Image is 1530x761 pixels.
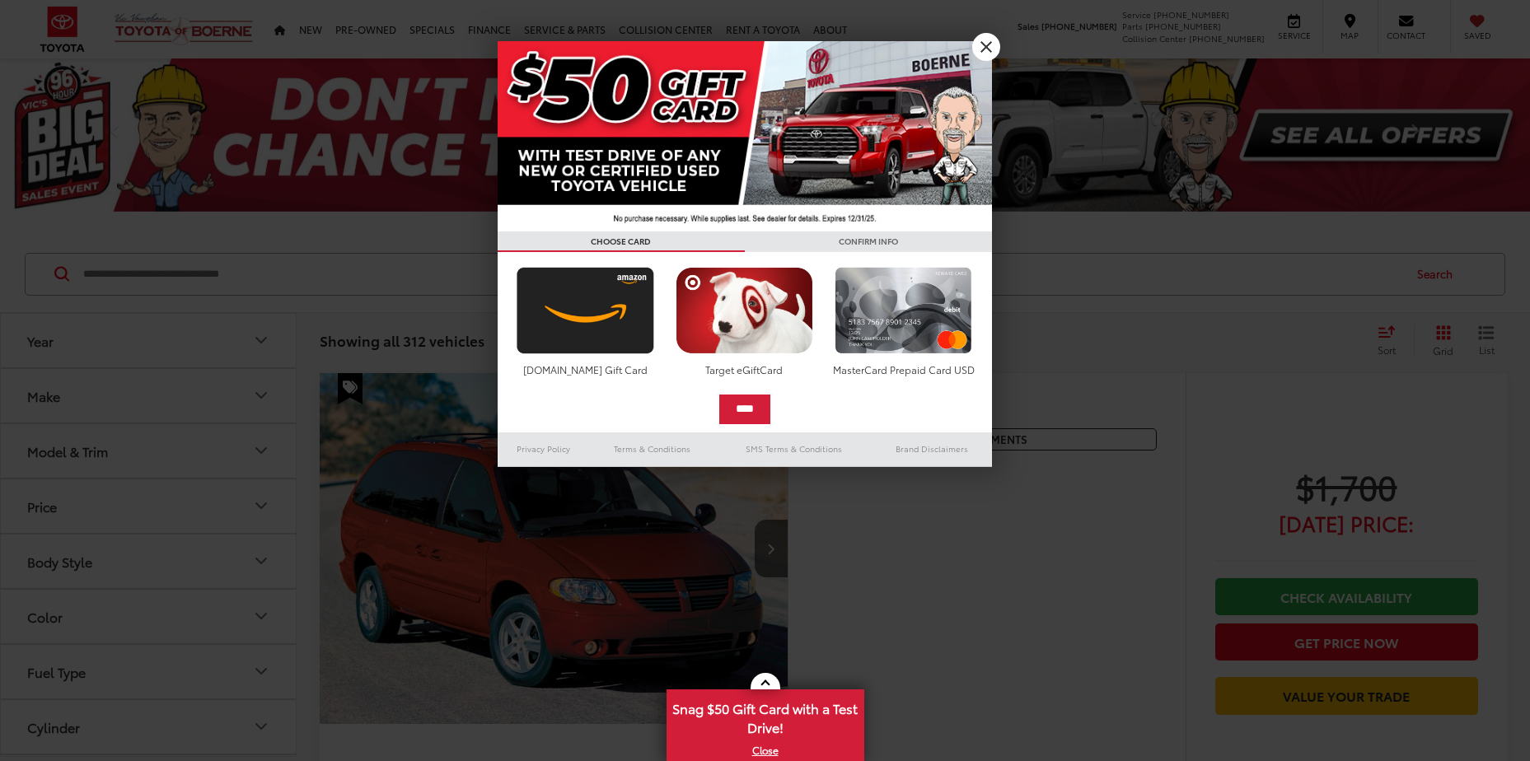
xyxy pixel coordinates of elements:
a: SMS Terms & Conditions [716,439,872,459]
h3: CHOOSE CARD [498,231,745,252]
img: mastercard.png [831,267,976,354]
a: Terms & Conditions [589,439,715,459]
img: targetcard.png [671,267,817,354]
div: MasterCard Prepaid Card USD [831,362,976,376]
h3: CONFIRM INFO [745,231,992,252]
img: amazoncard.png [512,267,658,354]
span: Snag $50 Gift Card with a Test Drive! [668,691,863,741]
div: [DOMAIN_NAME] Gift Card [512,362,658,376]
div: Target eGiftCard [671,362,817,376]
img: 42635_top_851395.jpg [498,41,992,231]
a: Privacy Policy [498,439,590,459]
a: Brand Disclaimers [872,439,992,459]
